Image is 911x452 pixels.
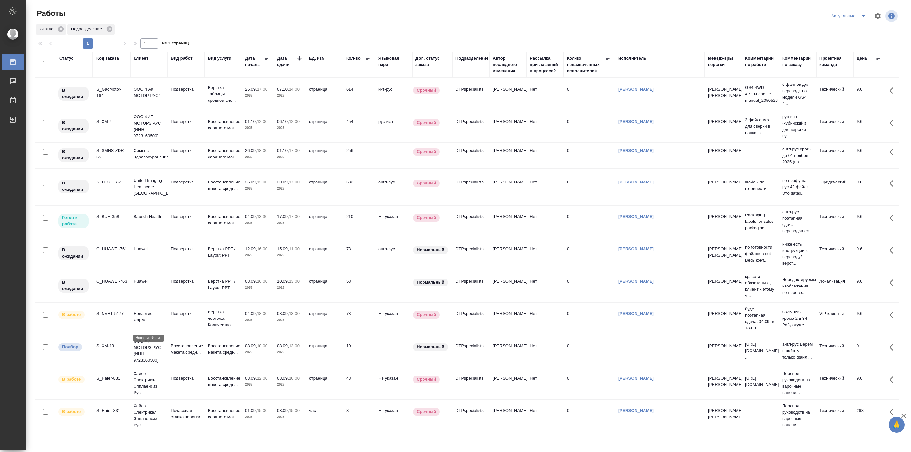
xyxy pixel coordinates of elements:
a: [PERSON_NAME] [618,311,654,316]
p: 03.09, [245,376,257,381]
button: Здесь прячутся важные кнопки [886,83,901,98]
td: страница [306,372,343,394]
td: страница [306,83,343,105]
p: Хайер Электрикал Эпплаенсиз Рус [134,403,164,428]
p: 10.09, [277,279,289,284]
td: 9.6 [853,210,885,233]
p: 12:00 [257,119,267,124]
p: Подверстка [171,311,201,317]
p: [PERSON_NAME] [708,214,739,220]
p: Восстановление макета средн... [208,343,239,356]
td: 0 [564,307,615,330]
p: GS4 4WD-4B20J engine manual_2050526 [745,85,776,104]
div: KZH_UIHK-7 [96,179,127,185]
p: В ожидании [62,247,85,260]
p: 18:00 [257,311,267,316]
a: [PERSON_NAME] [618,148,654,153]
p: Bausch Health [134,214,164,220]
p: [PERSON_NAME], [PERSON_NAME] [708,86,739,99]
div: Подразделение [455,55,488,61]
p: Хайер Электрикал Эпплаенсиз Рус [134,370,164,396]
p: [PERSON_NAME], [PERSON_NAME] [708,246,739,259]
div: Проектная команда [819,55,850,68]
td: [PERSON_NAME] [489,275,527,297]
div: Кол-во неназначенных исполнителей [567,55,605,74]
p: ООО ХИТ МОТОРЗ РУС (ИНН 9723160500) [134,114,164,139]
td: 0 [564,176,615,198]
p: 12:00 [257,180,267,184]
td: англ-рус [375,243,412,265]
td: 0 [564,243,615,265]
p: Верстка PPT / Layout PPT [208,246,239,259]
div: Исполнитель назначен, приступать к работе пока рано [58,278,89,293]
p: 16:00 [257,279,267,284]
button: Здесь прячутся важные кнопки [886,115,901,131]
p: Срочный [417,149,436,155]
p: Восстановление сложного мак... [208,118,239,131]
td: 0 [564,275,615,297]
td: 9.6 [853,83,885,105]
p: 08.09, [245,279,257,284]
div: Исполнитель назначен, приступать к работе пока рано [58,246,89,261]
div: Языковая пара [378,55,409,68]
p: 08.09, [277,311,289,316]
td: 454 [343,115,375,138]
td: страница [306,176,343,198]
td: Нет [527,83,564,105]
div: Кол-во [346,55,361,61]
p: Срочный [417,376,436,383]
td: страница [306,307,343,330]
p: Huawei [134,246,164,252]
p: Восстановление макета средн... [171,343,201,356]
div: Вид работ [171,55,193,61]
div: S_BUH-358 [96,214,127,220]
td: Нет [527,210,564,233]
td: 0 [564,83,615,105]
p: 08.09, [245,343,257,348]
td: Технический [816,340,853,362]
p: Восстановление сложного мак... [208,148,239,160]
div: Статус [59,55,74,61]
p: Срочный [417,214,436,221]
p: В ожидании [62,279,85,292]
td: 210 [343,210,375,233]
td: Технический [816,144,853,167]
p: 11:00 [289,246,300,251]
td: [PERSON_NAME] [489,307,527,330]
td: 0 [564,144,615,167]
p: 13:00 [289,311,300,316]
p: Файлы по готовности [745,179,776,192]
td: [PERSON_NAME] [489,340,527,362]
p: United Imaging Healthcare [GEOGRAPHIC_DATA] [134,177,164,197]
div: Доп. статус заказа [415,55,449,68]
p: 2025 [245,285,271,291]
p: рус-исп (кубинский!) для верстки - ну... [782,114,813,139]
p: 12.09, [245,246,257,251]
div: S_NVRT-5177 [96,311,127,317]
div: Подразделение [67,24,115,35]
p: [PERSON_NAME] [708,179,739,185]
p: В ожидании [62,119,85,132]
td: страница [306,210,343,233]
p: Подверстка [171,118,201,125]
div: S_Haier-831 [96,375,127,382]
td: [PERSON_NAME] [489,115,527,138]
a: [PERSON_NAME] [618,246,654,251]
button: Здесь прячутся важные кнопки [886,340,901,355]
p: Нормальный [417,344,444,350]
td: 73 [343,243,375,265]
div: Ед. изм [309,55,325,61]
td: Нет [527,340,564,362]
td: страница [306,340,343,362]
div: Вид услуги [208,55,232,61]
p: по профу на рус 42 файла. Это datas... [782,177,813,197]
a: [PERSON_NAME] [618,408,654,413]
div: Код заказа [96,55,119,61]
td: страница [306,275,343,297]
p: 12:00 [257,376,267,381]
p: Верстка таблицы средней сло... [208,85,239,104]
td: VIP клиенты [816,307,853,330]
p: 2025 [277,252,303,259]
td: 0 [564,210,615,233]
p: 0825_INC_... кроме 2 и 34 Pdf-докуме... [782,309,813,328]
